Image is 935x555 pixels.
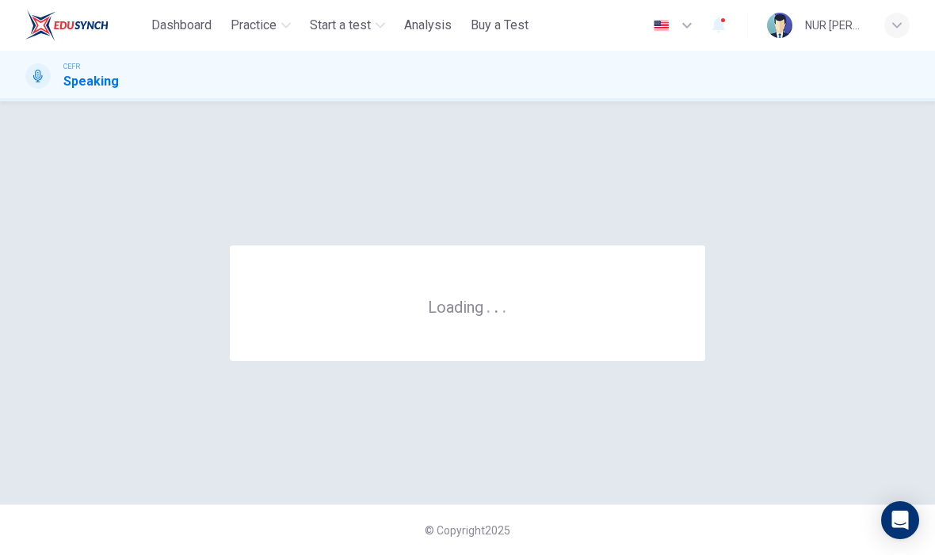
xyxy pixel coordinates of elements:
span: © Copyright 2025 [425,524,510,537]
span: Start a test [310,16,371,35]
span: CEFR [63,61,80,72]
div: NUR [PERSON_NAME] [805,16,865,35]
img: ELTC logo [25,10,109,41]
img: en [651,20,671,32]
span: Dashboard [151,16,212,35]
h6: . [494,292,499,318]
span: Practice [231,16,277,35]
button: Buy a Test [464,11,535,40]
h6: . [502,292,507,318]
img: Profile picture [767,13,792,38]
h6: Loading [428,296,507,317]
button: Dashboard [145,11,218,40]
a: ELTC logo [25,10,145,41]
button: Analysis [398,11,458,40]
div: Open Intercom Messenger [881,501,919,539]
h1: Speaking [63,72,119,91]
button: Start a test [303,11,391,40]
h6: . [486,292,491,318]
button: Practice [224,11,297,40]
span: Buy a Test [471,16,529,35]
span: Analysis [404,16,452,35]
